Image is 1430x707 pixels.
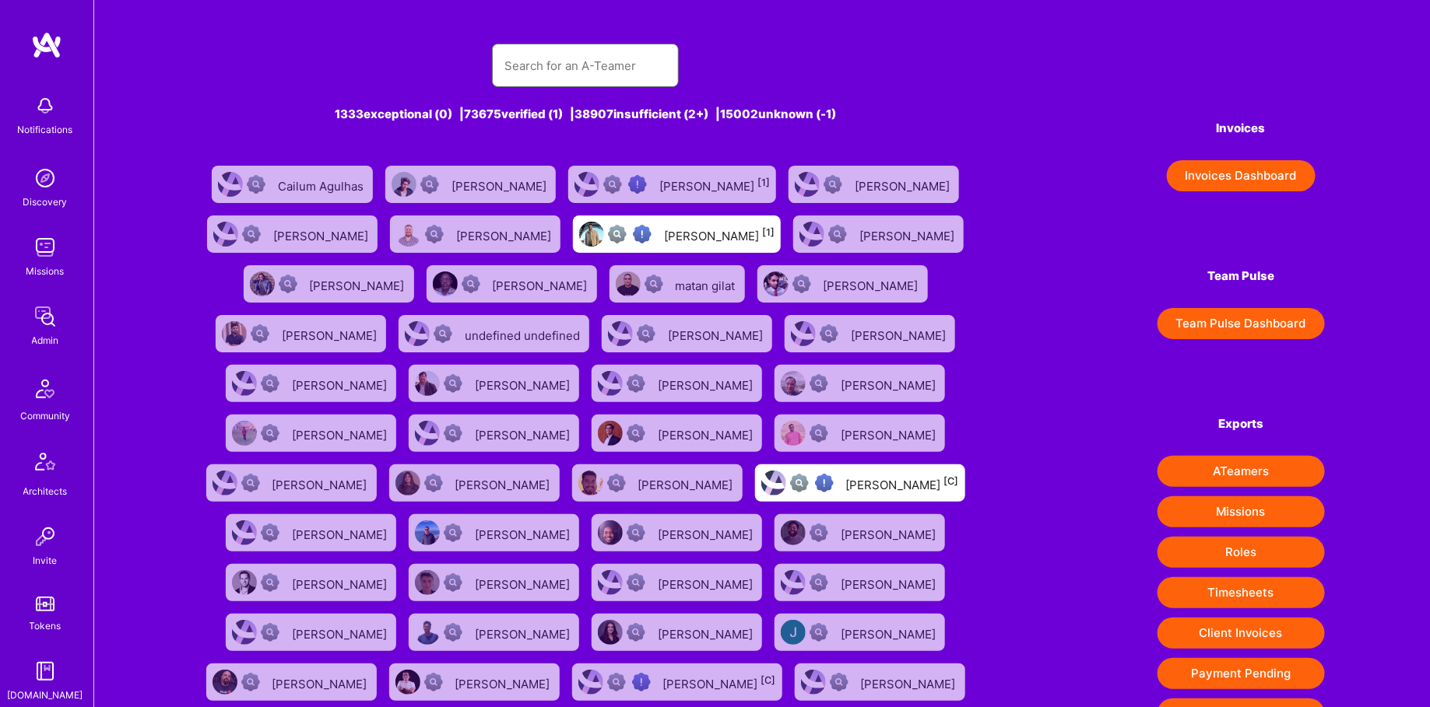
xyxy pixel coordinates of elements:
input: Search for an A-Teamer [504,46,666,86]
sup: [C] [944,475,959,487]
a: User AvatarNot Scrubbed[PERSON_NAME] [585,359,768,408]
img: User Avatar [232,620,257,645]
a: User AvatarNot Scrubbed[PERSON_NAME] [201,209,384,259]
img: User Avatar [232,570,257,595]
img: User Avatar [598,520,623,545]
img: Not Scrubbed [607,474,626,492]
img: Not Scrubbed [820,324,838,343]
div: [PERSON_NAME] [658,572,756,593]
div: [PERSON_NAME] [455,473,553,493]
img: Not Scrubbed [444,424,462,443]
h4: Exports [1158,417,1325,431]
div: [PERSON_NAME] [841,572,939,593]
img: User Avatar [405,321,430,346]
div: 1333 exceptional (0) | 73675 verified (1) | 38907 insufficient (2+) | 15002 unknown (-1) [199,106,971,122]
div: [PERSON_NAME] [664,224,775,244]
div: [PERSON_NAME] [841,423,939,443]
div: [PERSON_NAME] [841,622,939,642]
img: Not Scrubbed [242,225,261,243]
img: User Avatar [598,570,623,595]
img: Not fully vetted [603,175,622,194]
a: User AvatarNot ScrubbedCailum Agulhas [206,159,379,209]
div: [PERSON_NAME] [824,274,922,294]
div: [PERSON_NAME] [272,473,371,493]
div: undefined undefined [465,324,583,344]
div: [PERSON_NAME] [475,423,573,443]
img: User Avatar [415,570,440,595]
img: Not Scrubbed [810,573,828,592]
img: User Avatar [396,222,421,247]
div: [PERSON_NAME] [658,373,756,394]
img: Not Scrubbed [261,523,279,542]
img: User Avatar [578,670,603,695]
img: User Avatar [761,471,786,495]
div: Discovery [23,194,68,210]
img: Architects [26,446,64,483]
img: User Avatar [579,222,604,247]
a: User AvatarNot Scrubbedundefined undefined [392,309,596,359]
div: Invite [33,552,58,569]
a: User AvatarNot fully vettedHigh Potential User[PERSON_NAME][C] [566,657,789,707]
img: Not Scrubbed [810,623,828,642]
img: Not Scrubbed [424,673,443,691]
img: Not Scrubbed [251,324,269,343]
img: Not Scrubbed [420,175,439,194]
sup: [1] [762,226,775,238]
img: User Avatar [395,670,420,695]
img: User Avatar [222,321,247,346]
img: High Potential User [815,474,834,492]
button: Roles [1158,537,1325,568]
img: Not Scrubbed [810,523,828,542]
div: [PERSON_NAME] [292,572,390,593]
div: [PERSON_NAME] [841,523,939,543]
img: User Avatar [781,371,806,396]
a: User AvatarNot Scrubbed[PERSON_NAME] [768,508,951,558]
a: User AvatarNot Scrubbed[PERSON_NAME] [566,458,749,508]
div: [PERSON_NAME] [861,672,959,692]
a: User AvatarNot Scrubbedmatan gilat [603,259,751,309]
img: User Avatar [598,421,623,446]
img: Not Scrubbed [241,673,260,691]
a: User AvatarNot Scrubbed[PERSON_NAME] [220,607,402,657]
button: ATeamers [1158,456,1325,487]
button: Payment Pending [1158,658,1325,689]
button: Client Invoices [1158,618,1325,649]
a: User AvatarNot Scrubbed[PERSON_NAME] [402,508,585,558]
div: [PERSON_NAME] [658,423,756,443]
img: logo [31,31,62,59]
a: User AvatarNot Scrubbed[PERSON_NAME] [768,607,951,657]
div: [PERSON_NAME] [273,224,371,244]
a: User AvatarNot Scrubbed[PERSON_NAME] [383,458,566,508]
img: User Avatar [791,321,816,346]
img: Not Scrubbed [830,673,849,691]
img: Not Scrubbed [627,523,645,542]
img: User Avatar [415,520,440,545]
div: [PERSON_NAME] [475,622,573,642]
a: User AvatarNot fully vettedHigh Potential User[PERSON_NAME][1] [562,159,782,209]
div: matan gilat [676,274,739,294]
img: admin teamwork [30,301,61,332]
a: User AvatarNot Scrubbed[PERSON_NAME] [384,209,567,259]
img: Not Scrubbed [792,275,811,293]
div: [PERSON_NAME] [292,373,390,394]
img: User Avatar [392,172,416,197]
img: Not Scrubbed [261,623,279,642]
a: User AvatarNot Scrubbed[PERSON_NAME] [420,259,603,309]
img: User Avatar [781,570,806,595]
div: [PERSON_NAME] [282,324,380,344]
img: User Avatar [415,620,440,645]
div: Notifications [18,121,73,138]
div: [PERSON_NAME] [841,373,939,394]
a: User AvatarNot Scrubbed[PERSON_NAME] [585,607,768,657]
div: Admin [32,332,59,348]
img: Not Scrubbed [434,324,452,343]
a: Team Pulse Dashboard [1158,308,1325,339]
div: Community [20,408,70,424]
img: Not Scrubbed [462,275,480,293]
a: User AvatarNot Scrubbed[PERSON_NAME] [778,309,961,359]
div: [PERSON_NAME] [475,572,573,593]
img: guide book [30,656,61,687]
img: Not Scrubbed [645,275,663,293]
img: Not Scrubbed [261,374,279,393]
button: Invoices Dashboard [1167,160,1316,191]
